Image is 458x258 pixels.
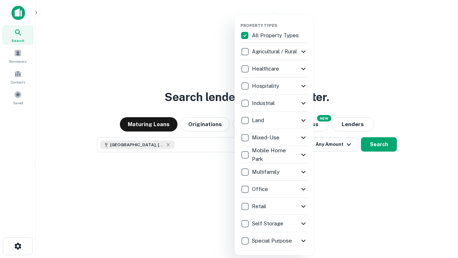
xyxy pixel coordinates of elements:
p: Healthcare [252,64,281,73]
div: Office [240,181,308,198]
div: Retail [240,198,308,215]
div: Mobile Home Park [240,146,308,163]
p: Office [252,185,269,193]
div: Multifamily [240,163,308,181]
p: Hospitality [252,82,281,90]
p: Agricultural / Rural [252,47,298,56]
div: Agricultural / Rural [240,43,308,60]
div: Healthcare [240,60,308,77]
div: Mixed-Use [240,129,308,146]
p: Special Purpose [252,236,293,245]
div: Industrial [240,95,308,112]
div: Self Storage [240,215,308,232]
p: All Property Types [252,31,300,40]
p: Self Storage [252,219,285,228]
div: Hospitality [240,77,308,95]
span: Property Types [240,23,277,28]
p: Industrial [252,99,276,107]
p: Land [252,116,265,125]
iframe: Chat Widget [422,201,458,235]
p: Mobile Home Park [252,146,299,163]
div: Special Purpose [240,232,308,249]
p: Retail [252,202,268,211]
div: Land [240,112,308,129]
p: Multifamily [252,168,281,176]
p: Mixed-Use [252,133,281,142]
